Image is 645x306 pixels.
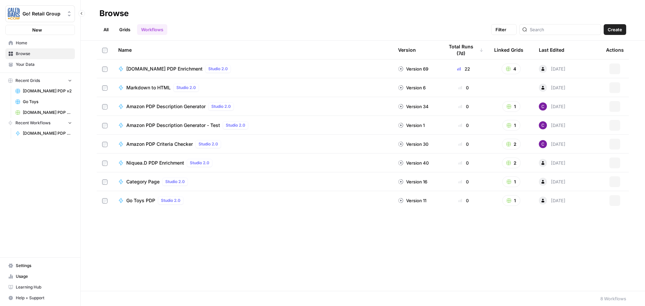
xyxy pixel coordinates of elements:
[444,178,483,185] div: 0
[126,122,220,129] span: Amazon PDP Description Generator - Test
[126,103,206,110] span: Amazon PDP Description Generator
[118,41,387,59] div: Name
[23,130,72,136] span: [DOMAIN_NAME] PDP Enrichment
[444,103,483,110] div: 0
[502,63,521,74] button: 4
[604,24,626,35] button: Create
[99,8,129,19] div: Browse
[398,84,426,91] div: Version 6
[23,10,63,17] span: Go! Retail Group
[539,178,565,186] div: [DATE]
[398,41,416,59] div: Version
[23,99,72,105] span: Go Toys
[126,65,203,72] span: [DOMAIN_NAME] PDP Enrichment
[15,120,50,126] span: Recent Workflows
[494,41,523,59] div: Linked Grids
[16,51,72,57] span: Browse
[118,65,387,73] a: [DOMAIN_NAME] PDP EnrichmentStudio 2.0
[5,118,75,128] button: Recent Workflows
[226,122,245,128] span: Studio 2.0
[539,140,547,148] img: pztarfhstn1c64xktqzc4g5rzd74
[398,160,429,166] div: Version 40
[491,24,517,35] button: Filter
[539,102,547,111] img: pztarfhstn1c64xktqzc4g5rzd74
[32,27,42,33] span: New
[16,295,72,301] span: Help + Support
[539,196,565,205] div: [DATE]
[176,85,196,91] span: Studio 2.0
[530,26,598,33] input: Search
[12,107,75,118] a: [DOMAIN_NAME] PDP Enrichment Grid
[444,84,483,91] div: 0
[444,65,483,72] div: 22
[118,178,387,186] a: Category PageStudio 2.0
[444,141,483,147] div: 0
[398,141,428,147] div: Version 30
[5,59,75,70] a: Your Data
[398,103,429,110] div: Version 34
[444,197,483,204] div: 0
[502,176,520,187] button: 1
[23,88,72,94] span: [DOMAIN_NAME] PDP v2
[115,24,134,35] a: Grids
[5,282,75,293] a: Learning Hub
[16,284,72,290] span: Learning Hub
[5,271,75,282] a: Usage
[539,121,547,129] img: pztarfhstn1c64xktqzc4g5rzd74
[539,121,565,129] div: [DATE]
[539,140,565,148] div: [DATE]
[16,61,72,68] span: Your Data
[16,263,72,269] span: Settings
[502,158,521,168] button: 2
[199,141,218,147] span: Studio 2.0
[12,128,75,139] a: [DOMAIN_NAME] PDP Enrichment
[118,140,387,148] a: Amazon PDP Criteria CheckerStudio 2.0
[5,38,75,48] a: Home
[496,26,506,33] span: Filter
[398,197,426,204] div: Version 11
[502,120,520,131] button: 1
[165,179,185,185] span: Studio 2.0
[99,24,113,35] a: All
[118,159,387,167] a: Niquea.D PDP EnrichmentStudio 2.0
[126,84,171,91] span: Markdown to HTML
[606,41,624,59] div: Actions
[5,260,75,271] a: Settings
[8,8,20,20] img: Go! Retail Group Logo
[5,48,75,59] a: Browse
[398,65,428,72] div: Version 69
[5,25,75,35] button: New
[502,139,521,149] button: 2
[398,178,427,185] div: Version 16
[118,102,387,111] a: Amazon PDP Description GeneratorStudio 2.0
[502,195,520,206] button: 1
[444,122,483,129] div: 0
[12,96,75,107] a: Go Toys
[161,198,180,204] span: Studio 2.0
[16,273,72,279] span: Usage
[539,41,564,59] div: Last Edited
[118,196,387,205] a: Go Toys PDPStudio 2.0
[608,26,622,33] span: Create
[12,86,75,96] a: [DOMAIN_NAME] PDP v2
[444,160,483,166] div: 0
[502,101,520,112] button: 1
[190,160,209,166] span: Studio 2.0
[118,84,387,92] a: Markdown to HTMLStudio 2.0
[5,5,75,22] button: Workspace: Go! Retail Group
[398,122,425,129] div: Version 1
[539,84,565,92] div: [DATE]
[15,78,40,84] span: Recent Grids
[137,24,167,35] a: Workflows
[126,178,160,185] span: Category Page
[126,197,155,204] span: Go Toys PDP
[23,110,72,116] span: [DOMAIN_NAME] PDP Enrichment Grid
[539,159,565,167] div: [DATE]
[126,141,193,147] span: Amazon PDP Criteria Checker
[118,121,387,129] a: Amazon PDP Description Generator - TestStudio 2.0
[539,102,565,111] div: [DATE]
[211,103,231,110] span: Studio 2.0
[539,65,565,73] div: [DATE]
[600,295,626,302] div: 8 Workflows
[208,66,228,72] span: Studio 2.0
